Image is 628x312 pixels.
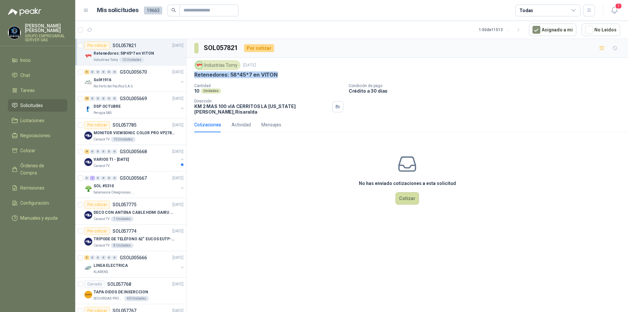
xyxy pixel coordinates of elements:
p: 10 [194,88,200,94]
div: 0 [112,149,117,154]
a: Chat [8,69,67,82]
div: Cotizaciones [194,121,221,128]
p: TRÍPODE DE TELÉFONO 62“ EUCOS EUTP-010 [94,236,175,242]
img: Company Logo [84,185,92,193]
p: MONITOR VIEWSONIC COLOR PRO VP2786-4K [94,130,175,136]
div: Cerrado [84,280,105,288]
p: [DATE] [172,175,183,181]
span: 1 [615,3,622,9]
p: SOL057775 [113,202,136,207]
a: 5 0 0 0 0 0 GSOL005666[DATE] Company LogoLINEA ELECTRICAKLARENS [84,254,185,275]
div: Por cotizar [84,121,110,129]
p: DSP OCTUBRE [94,103,121,110]
p: [PERSON_NAME] [PERSON_NAME] [25,24,67,33]
p: [DATE] [243,62,256,68]
div: 0 [101,96,106,101]
p: TAPA OIDOS DE INSERCCION [94,289,148,295]
span: Remisiones [20,184,44,192]
div: 40 Unidades [124,296,149,301]
a: Por cotizarSOL057774[DATE] Company LogoTRÍPODE DE TELÉFONO 62“ EUCOS EUTP-010Caracol TV8 Unidades [75,225,186,251]
p: KM 2 MAS 100 vIA CERRITOS LA [US_STATE] [PERSON_NAME] , Risaralda [194,103,330,115]
a: Inicio [8,54,67,66]
div: 10 Unidades [111,137,135,142]
div: 5 [84,255,89,260]
h3: SOL057821 [204,43,239,53]
div: 5 [84,70,89,74]
span: Inicio [20,57,31,64]
div: 0 [90,96,95,101]
a: 0 1 0 0 0 0 GSOL005667[DATE] Company LogoSOL #5310Salamanca Oleaginosas SAS [84,174,185,195]
span: Tareas [20,87,35,94]
a: Tareas [8,84,67,97]
div: Mensajes [261,121,281,128]
p: Retenedores: 58*45*7 en VITON [94,50,154,57]
p: [DATE] [172,228,183,234]
div: 0 [107,255,112,260]
p: SOL057768 [107,282,131,286]
div: 0 [107,70,112,74]
p: Sol#1916 [94,77,111,83]
div: Por cotizar [84,227,110,235]
div: Industrias Tomy [194,60,240,70]
div: 0 [96,70,100,74]
a: Licitaciones [8,114,67,127]
p: GRUPO EMPRESARIAL SERVER SAS [25,34,67,42]
p: [DATE] [172,96,183,102]
p: Perugia SAS [94,110,112,116]
div: 8 Unidades [111,243,133,248]
div: 0 [101,149,106,154]
p: VARIOS TI - [DATE] [94,156,129,163]
span: Manuales y ayuda [20,214,58,222]
div: 0 [96,255,100,260]
a: Remisiones [8,182,67,194]
img: Company Logo [84,211,92,219]
p: SOL057774 [113,229,136,233]
p: Crédito a 30 días [349,88,625,94]
div: 0 [90,255,95,260]
p: [DATE] [172,122,183,128]
a: Órdenes de Compra [8,159,67,179]
p: [DATE] [172,255,183,261]
div: 0 [112,176,117,180]
p: SOL057821 [113,43,136,48]
p: GSOL005666 [120,255,147,260]
p: Caracol TV [94,163,110,169]
span: Negociaciones [20,132,50,139]
button: 1 [608,5,620,16]
div: 0 [112,96,117,101]
div: 0 [96,96,100,101]
h1: Mis solicitudes [97,6,139,15]
div: 1 [90,176,95,180]
div: 0 [96,149,100,154]
div: 0 [90,149,95,154]
img: Company Logo [84,105,92,113]
a: 5 0 0 0 0 0 GSOL005670[DATE] Company LogoSol#1916Rio Fertil del Pacífico S.A.S. [84,68,185,89]
a: Configuración [8,197,67,209]
p: Caracol TV [94,137,110,142]
p: Industrias Tomy [94,57,118,63]
button: Asignado a mi [529,24,576,36]
p: KLARENS [94,269,108,275]
a: Por cotizarSOL057821[DATE] Company LogoRetenedores: 58*45*7 en VITONIndustrias Tomy10 Unidades [75,39,186,65]
p: Retenedores: 58*45*7 en VITON [194,71,278,78]
img: Company Logo [84,79,92,86]
div: 7 Unidades [111,216,133,222]
p: Salamanca Oleaginosas SAS [94,190,135,195]
span: Configuración [20,199,49,207]
a: 8 0 0 0 0 0 GSOL005668[DATE] Company LogoVARIOS TI - [DATE]Caracol TV [84,148,185,169]
span: Solicitudes [20,102,43,109]
div: 29 [84,96,89,101]
div: 0 [90,70,95,74]
p: [DATE] [172,202,183,208]
p: SOL #5310 [94,183,114,189]
img: Company Logo [84,291,92,299]
p: GSOL005667 [120,176,147,180]
img: Company Logo [84,132,92,139]
span: Órdenes de Compra [20,162,61,176]
div: 0 [107,176,112,180]
div: Actividad [232,121,251,128]
p: Caracol TV [94,243,110,248]
div: 1 - 50 de 11513 [479,25,524,35]
p: [DATE] [172,149,183,155]
span: Licitaciones [20,117,44,124]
